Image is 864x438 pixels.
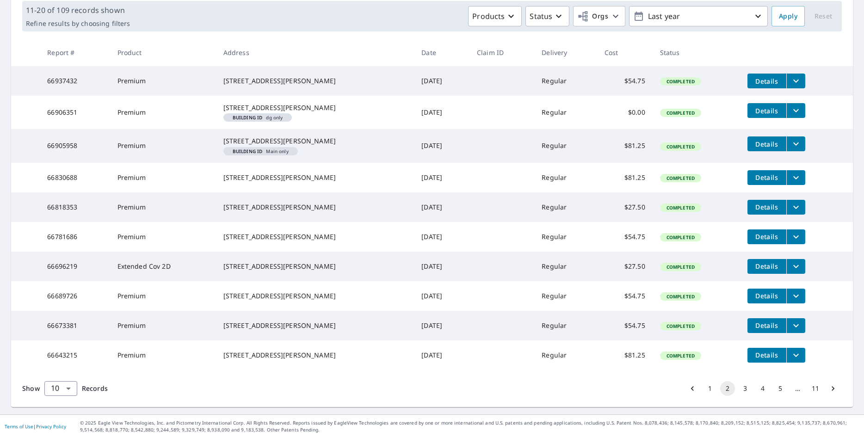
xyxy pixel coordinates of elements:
[661,204,700,211] span: Completed
[534,66,597,96] td: Regular
[661,323,700,329] span: Completed
[684,381,842,396] nav: pagination navigation
[223,103,407,112] div: [STREET_ADDRESS][PERSON_NAME]
[534,252,597,281] td: Regular
[233,115,263,120] em: Building ID
[110,340,216,370] td: Premium
[786,200,805,215] button: filesDropdownBtn-66818353
[786,170,805,185] button: filesDropdownBtn-66830688
[82,384,108,393] span: Records
[747,259,786,274] button: detailsBtn-66696219
[747,200,786,215] button: detailsBtn-66818353
[414,340,469,370] td: [DATE]
[110,281,216,311] td: Premium
[747,103,786,118] button: detailsBtn-66906351
[233,149,263,154] em: Building ID
[534,281,597,311] td: Regular
[223,173,407,182] div: [STREET_ADDRESS][PERSON_NAME]
[525,6,569,26] button: Status
[414,281,469,311] td: [DATE]
[661,78,700,85] span: Completed
[753,351,781,359] span: Details
[773,381,788,396] button: Go to page 5
[753,106,781,115] span: Details
[720,381,735,396] button: page 2
[703,381,717,396] button: Go to page 1
[414,192,469,222] td: [DATE]
[40,39,110,66] th: Report #
[790,384,805,393] div: …
[786,318,805,333] button: filesDropdownBtn-66673381
[110,163,216,192] td: Premium
[738,381,753,396] button: Go to page 3
[110,129,216,162] td: Premium
[414,66,469,96] td: [DATE]
[40,96,110,129] td: 66906351
[534,222,597,252] td: Regular
[685,381,700,396] button: Go to previous page
[414,252,469,281] td: [DATE]
[534,340,597,370] td: Regular
[826,381,840,396] button: Go to next page
[597,281,653,311] td: $54.75
[26,19,130,28] p: Refine results by choosing filters
[755,381,770,396] button: Go to page 4
[472,11,505,22] p: Products
[44,376,77,401] div: 10
[530,11,552,22] p: Status
[573,6,625,26] button: Orgs
[40,222,110,252] td: 66781686
[747,289,786,303] button: detailsBtn-66689726
[468,6,522,26] button: Products
[779,11,797,22] span: Apply
[753,262,781,271] span: Details
[414,222,469,252] td: [DATE]
[40,252,110,281] td: 66696219
[223,203,407,212] div: [STREET_ADDRESS][PERSON_NAME]
[223,321,407,330] div: [STREET_ADDRESS][PERSON_NAME]
[40,66,110,96] td: 66937432
[577,11,608,22] span: Orgs
[110,39,216,66] th: Product
[597,222,653,252] td: $54.75
[597,340,653,370] td: $81.25
[534,39,597,66] th: Delivery
[661,175,700,181] span: Completed
[747,136,786,151] button: detailsBtn-66905958
[753,232,781,241] span: Details
[414,311,469,340] td: [DATE]
[661,293,700,300] span: Completed
[597,129,653,162] td: $81.25
[597,311,653,340] td: $54.75
[110,192,216,222] td: Premium
[753,291,781,300] span: Details
[40,129,110,162] td: 66905958
[753,203,781,211] span: Details
[597,66,653,96] td: $54.75
[223,232,407,241] div: [STREET_ADDRESS][PERSON_NAME]
[469,39,534,66] th: Claim ID
[223,291,407,301] div: [STREET_ADDRESS][PERSON_NAME]
[223,136,407,146] div: [STREET_ADDRESS][PERSON_NAME]
[597,163,653,192] td: $81.25
[5,424,66,429] p: |
[747,74,786,88] button: detailsBtn-66937432
[110,66,216,96] td: Premium
[414,163,469,192] td: [DATE]
[534,311,597,340] td: Regular
[653,39,740,66] th: Status
[786,289,805,303] button: filesDropdownBtn-66689726
[110,252,216,281] td: Extended Cov 2D
[661,264,700,270] span: Completed
[534,192,597,222] td: Regular
[597,252,653,281] td: $27.50
[808,381,823,396] button: Go to page 11
[786,229,805,244] button: filesDropdownBtn-66781686
[22,384,40,393] span: Show
[753,140,781,148] span: Details
[747,229,786,244] button: detailsBtn-66781686
[223,76,407,86] div: [STREET_ADDRESS][PERSON_NAME]
[661,143,700,150] span: Completed
[534,163,597,192] td: Regular
[747,318,786,333] button: detailsBtn-66673381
